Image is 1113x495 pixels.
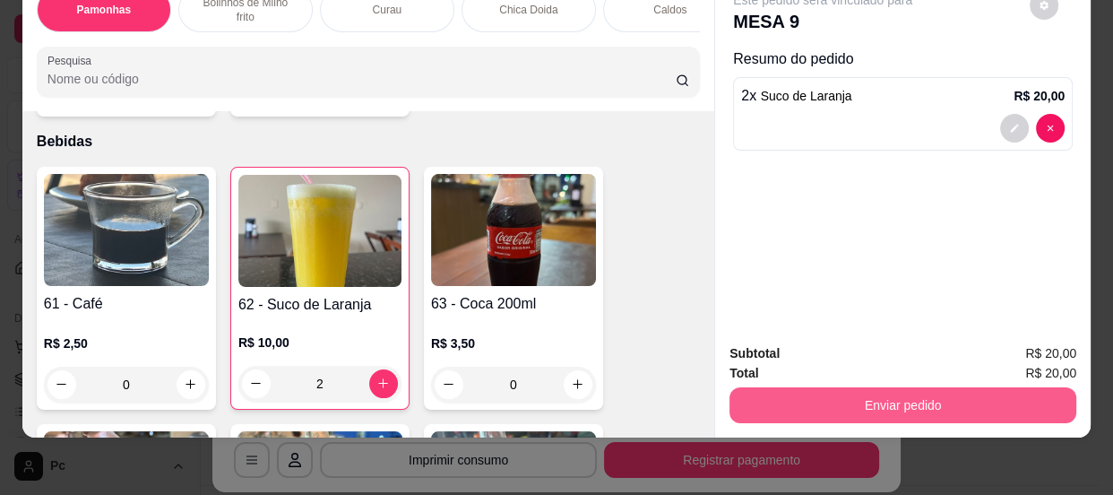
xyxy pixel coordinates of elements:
[77,3,132,17] p: Pamonhas
[733,9,912,34] p: MESA 9
[369,369,398,398] button: increase-product-quantity
[37,131,700,152] p: Bebidas
[238,334,401,352] p: R$ 10,00
[238,294,401,316] h4: 62 - Suco de Laranja
[177,370,205,399] button: increase-product-quantity
[242,369,271,398] button: decrease-product-quantity
[47,70,676,88] input: Pesquisa
[431,334,596,352] p: R$ 3,50
[1014,87,1065,105] p: R$ 20,00
[729,346,780,360] strong: Subtotal
[761,89,852,103] span: Suco de Laranja
[564,370,592,399] button: increase-product-quantity
[435,370,463,399] button: decrease-product-quantity
[47,53,98,68] label: Pesquisa
[1036,114,1065,143] button: decrease-product-quantity
[1025,343,1076,363] span: R$ 20,00
[741,85,851,107] p: 2 x
[44,293,209,315] h4: 61 - Café
[1000,114,1029,143] button: decrease-product-quantity
[729,387,1076,423] button: Enviar pedido
[431,174,596,286] img: product-image
[47,370,76,399] button: decrease-product-quantity
[373,3,402,17] p: Curau
[431,293,596,315] h4: 63 - Coca 200ml
[729,366,758,380] strong: Total
[44,174,209,286] img: product-image
[733,48,1073,70] p: Resumo do pedido
[499,3,557,17] p: Chica Doida
[44,334,209,352] p: R$ 2,50
[653,3,686,17] p: Caldos
[238,175,401,287] img: product-image
[1025,363,1076,383] span: R$ 20,00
